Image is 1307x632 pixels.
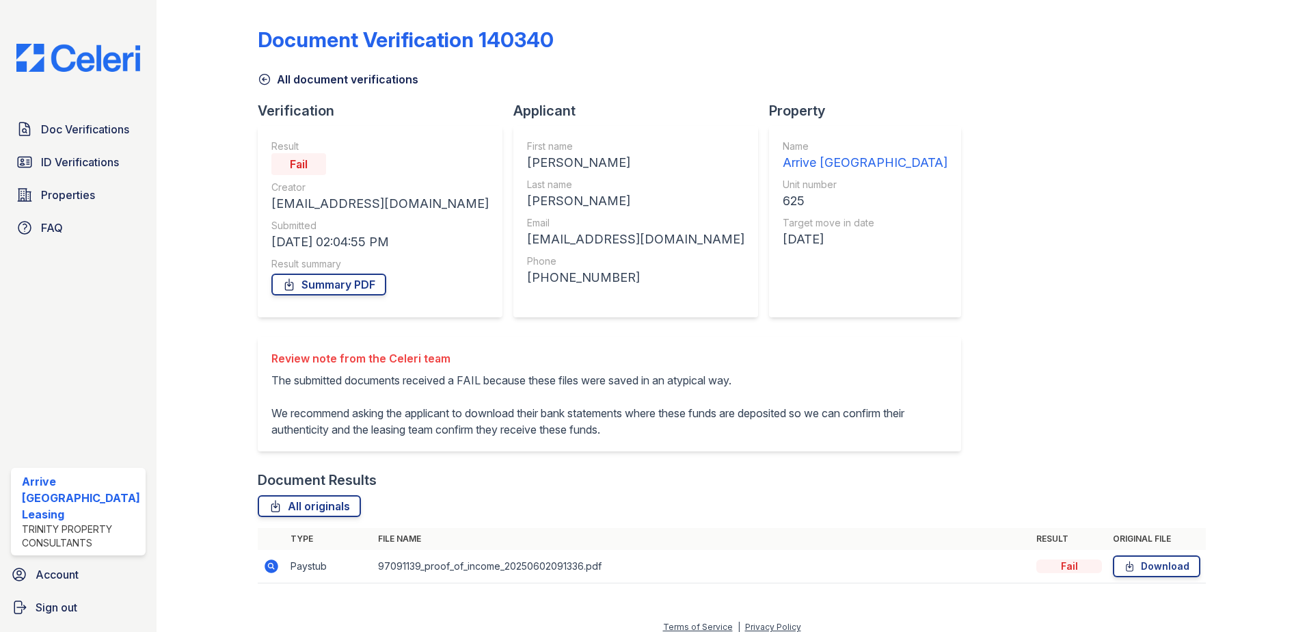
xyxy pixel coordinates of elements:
[41,154,119,170] span: ID Verifications
[663,622,733,632] a: Terms of Service
[41,220,63,236] span: FAQ
[22,523,140,550] div: Trinity Property Consultants
[271,350,947,367] div: Review note from the Celeri team
[373,528,1032,550] th: File name
[527,153,744,172] div: [PERSON_NAME]
[258,27,554,52] div: Document Verification 140340
[783,192,947,211] div: 625
[1036,559,1102,573] div: Fail
[1107,528,1206,550] th: Original file
[783,140,947,172] a: Name Arrive [GEOGRAPHIC_DATA]
[11,116,146,143] a: Doc Verifications
[1113,555,1200,577] a: Download
[783,230,947,249] div: [DATE]
[769,101,972,120] div: Property
[783,178,947,192] div: Unit number
[36,566,79,583] span: Account
[11,181,146,209] a: Properties
[745,622,801,632] a: Privacy Policy
[271,194,489,213] div: [EMAIL_ADDRESS][DOMAIN_NAME]
[271,233,489,252] div: [DATE] 02:04:55 PM
[271,257,489,271] div: Result summary
[373,550,1032,583] td: 97091139_proof_of_income_20250602091336.pdf
[271,372,947,438] p: The submitted documents received a FAIL because these files were saved in an atypical way. We rec...
[258,71,418,88] a: All document verifications
[258,101,513,120] div: Verification
[11,214,146,241] a: FAQ
[5,561,151,588] a: Account
[271,274,386,295] a: Summary PDF
[285,550,373,583] td: Paystub
[527,268,744,287] div: [PHONE_NUMBER]
[271,181,489,194] div: Creator
[285,528,373,550] th: Type
[22,473,140,523] div: Arrive [GEOGRAPHIC_DATA] Leasing
[271,140,489,153] div: Result
[783,140,947,153] div: Name
[527,216,744,230] div: Email
[783,216,947,230] div: Target move in date
[513,101,769,120] div: Applicant
[271,153,326,175] div: Fail
[527,230,744,249] div: [EMAIL_ADDRESS][DOMAIN_NAME]
[271,219,489,233] div: Submitted
[258,471,377,490] div: Document Results
[11,148,146,176] a: ID Verifications
[5,594,151,621] a: Sign out
[5,44,151,72] img: CE_Logo_Blue-a8612792a0a2168367f1c8372b55b34899dd931a85d93a1a3d3e32e68fde9ad4.png
[41,187,95,203] span: Properties
[41,121,129,137] span: Doc Verifications
[527,140,744,153] div: First name
[258,495,361,517] a: All originals
[1031,528,1107,550] th: Result
[36,599,77,616] span: Sign out
[527,192,744,211] div: [PERSON_NAME]
[527,254,744,268] div: Phone
[783,153,947,172] div: Arrive [GEOGRAPHIC_DATA]
[527,178,744,192] div: Last name
[738,622,740,632] div: |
